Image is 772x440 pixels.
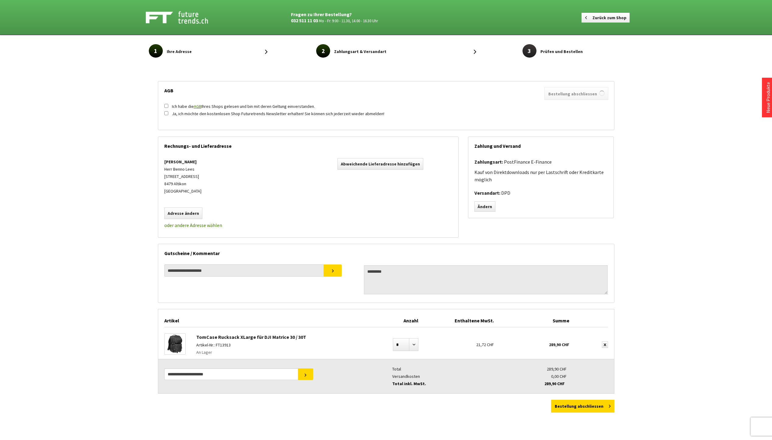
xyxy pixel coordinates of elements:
button: Bestellung abschliessen [544,87,608,100]
a: Zurück zum Shop [582,13,630,23]
span: [GEOGRAPHIC_DATA] [164,188,201,194]
div: Rechnungs- und Lieferadresse [164,137,452,152]
div: Total [392,365,514,373]
a: Abweichende Lieferadresse hinzufügen [337,158,423,170]
span: DPD [501,190,510,196]
img: Shop Futuretrends - zur Startseite wechseln [146,10,222,25]
strong: Versandart: [474,190,500,196]
span: 1 [149,44,163,58]
a: Neue Produkte [765,82,771,113]
a: Shop Futuretrends - zur Startseite wechseln [146,10,262,25]
button: Bestellung abschliessen [551,400,614,413]
label: Ja, ich möchte den kostenlosen Shop Futuretrends Newsletter erhalten! Sie können sich jederzeit w... [172,111,384,116]
div: Gutscheine / Kommentar [164,244,608,259]
strong: Zahlungsart: [474,159,503,165]
span: [PERSON_NAME] [164,159,197,165]
span: 8479 [164,181,173,186]
p: Kauf von Direktdownloads nur per Lastschrift oder Kreditkarte möglich [474,169,607,183]
p: Artikel-Nr.: FT13913 [196,341,369,349]
div: 0,00 CHF [514,373,567,380]
span: Zahlungsart & Versandart [334,48,386,55]
div: Versandkosten [392,373,514,380]
a: oder andere Adresse wählen [164,222,222,228]
span: An Lager [196,349,212,356]
small: Mo - Fr: 9:00 - 11.30, 14.00 - 16.30 Uhr [319,18,378,23]
a: Adresse ändern [164,208,202,219]
div: Zahlung und Versand [474,137,607,152]
span: 2 [316,44,330,58]
span: PostFinance E-Finance [504,159,552,165]
span: Bestellung abschliessen [555,403,603,409]
div: Total inkl. MwSt. [392,380,514,387]
a: 032 511 11 03 [291,17,318,23]
div: Artikel [164,315,373,327]
label: Ich habe die Ihres Shops gelesen und bin mit deren Geltung einverstanden. [172,104,315,109]
a: AGB [194,104,201,109]
img: TomCase Rucksack XLarge für DJI Matrice 30 / 30T [166,334,183,354]
span: [STREET_ADDRESS] [164,174,199,179]
div: Anzahl [373,315,421,327]
strong: Fragen zu Ihrer Bestellung? [291,11,352,17]
span: Prüfen und Bestellen [540,48,583,55]
span: 3 [522,44,536,58]
div: AGB [164,81,608,97]
a: TomCase Rucksack XLarge für DJI Matrice 30 / 30T [196,334,306,340]
div: 289,90 CHF [512,380,565,387]
div: 289,90 CHF [514,365,567,373]
span: Benno [173,166,185,172]
div: Summe [497,315,572,327]
a: Ändern [474,201,495,212]
div: Enthaltene MwSt. [421,315,497,327]
span: Altikon [174,181,186,186]
span: Ihre Adresse [167,48,192,55]
div: 21,72 CHF [421,330,497,354]
div: 289,90 CHF [497,330,572,354]
span: Lees [186,166,194,172]
span: Herr [164,166,172,172]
